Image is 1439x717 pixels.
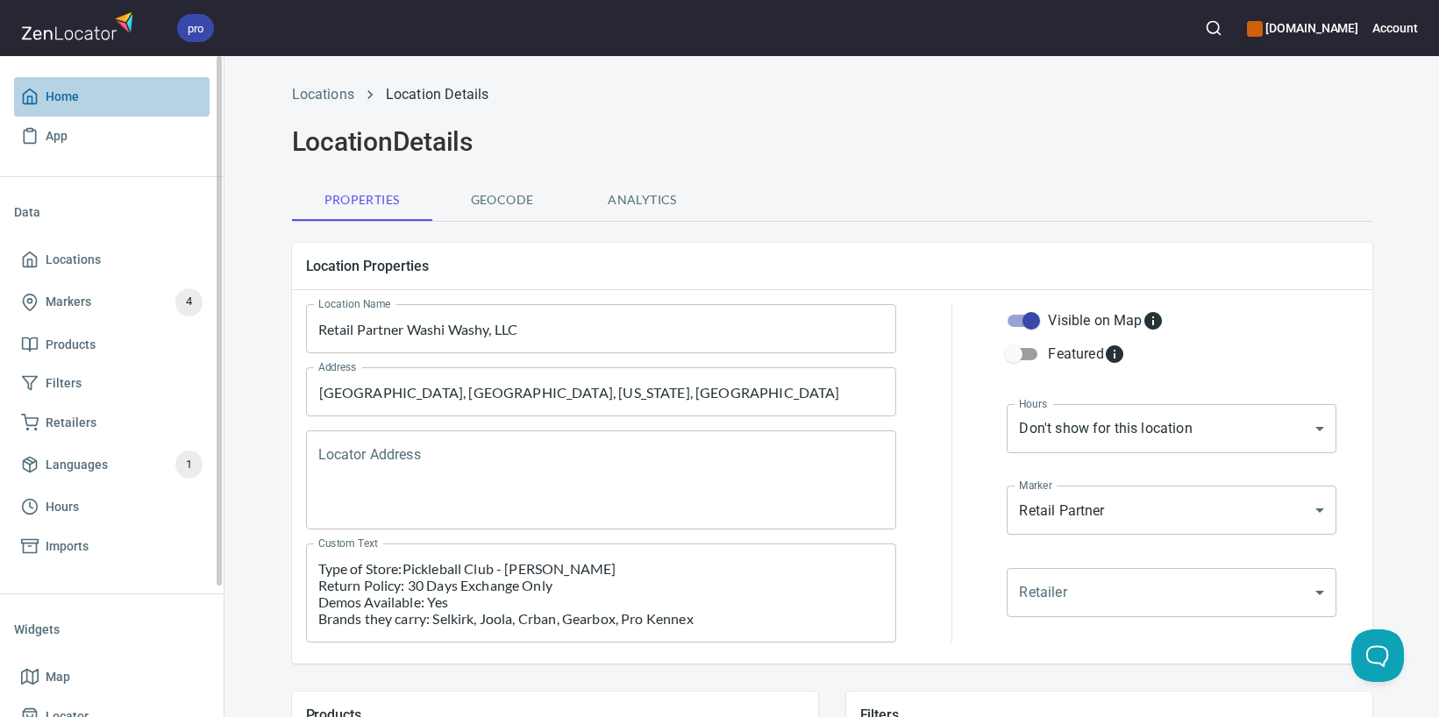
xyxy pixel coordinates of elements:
[46,249,101,271] span: Locations
[46,536,89,557] span: Imports
[14,325,210,365] a: Products
[175,455,203,475] span: 1
[306,257,1358,275] h5: Location Properties
[177,14,214,42] div: pro
[318,560,885,627] textarea: Type of Store:Pickleball Club - [PERSON_NAME] Return Policy: 30 Days Exchange Only Demos Availabl...
[1372,9,1418,47] button: Account
[46,373,82,394] span: Filters
[14,364,210,403] a: Filters
[1247,9,1358,47] div: Manage your apps
[46,291,91,313] span: Markers
[14,487,210,527] a: Hours
[1007,568,1336,617] div: ​
[1143,310,1164,331] svg: Whether the location is visible on the map.
[46,125,68,147] span: App
[1372,18,1418,38] h6: Account
[14,442,210,487] a: Languages1
[292,84,1372,105] nav: breadcrumb
[1247,21,1263,37] button: color-CE600E
[1247,18,1358,38] h6: [DOMAIN_NAME]
[14,527,210,566] a: Imports
[1351,629,1404,682] iframe: Help Scout Beacon - Open
[1007,486,1336,535] div: Retail Partner
[1048,310,1163,331] div: Visible on Map
[14,240,210,280] a: Locations
[175,292,203,312] span: 4
[46,334,96,356] span: Products
[46,86,79,108] span: Home
[1007,404,1336,453] div: Don't show for this location
[14,117,210,156] a: App
[583,189,702,211] span: Analytics
[14,191,210,233] li: Data
[21,7,139,45] img: zenlocator
[1048,344,1124,365] div: Featured
[14,77,210,117] a: Home
[1194,9,1233,47] button: Search
[14,608,210,650] li: Widgets
[1104,344,1125,365] svg: Featured locations are moved to the top of the search results list.
[292,86,354,103] a: Locations
[443,189,562,211] span: Geocode
[46,454,108,476] span: Languages
[303,189,422,211] span: Properties
[177,19,214,38] span: pro
[14,403,210,443] a: Retailers
[46,412,96,434] span: Retailers
[46,666,70,688] span: Map
[46,496,79,518] span: Hours
[14,280,210,325] a: Markers4
[292,126,1372,158] h2: Location Details
[14,657,210,697] a: Map
[386,86,488,103] a: Location Details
